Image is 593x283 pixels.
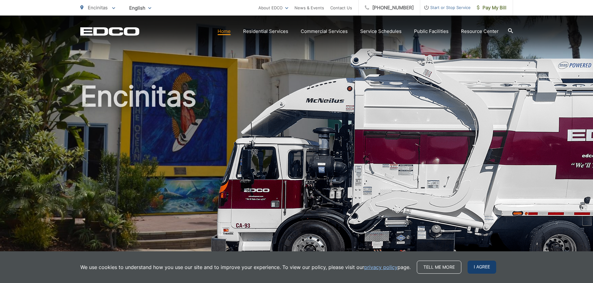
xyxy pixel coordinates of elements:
[360,28,402,35] a: Service Schedules
[301,28,348,35] a: Commercial Services
[364,263,398,271] a: privacy policy
[88,5,108,11] span: Encinitas
[468,261,496,274] span: I agree
[80,81,513,277] h1: Encinitas
[461,28,499,35] a: Resource Center
[330,4,352,11] a: Contact Us
[294,4,324,11] a: News & Events
[243,28,288,35] a: Residential Services
[414,28,449,35] a: Public Facilities
[218,28,231,35] a: Home
[80,263,411,271] p: We use cookies to understand how you use our site and to improve your experience. To view our pol...
[417,261,461,274] a: Tell me more
[258,4,288,11] a: About EDCO
[80,27,139,36] a: EDCD logo. Return to the homepage.
[477,4,506,11] span: Pay My Bill
[125,2,156,13] span: English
